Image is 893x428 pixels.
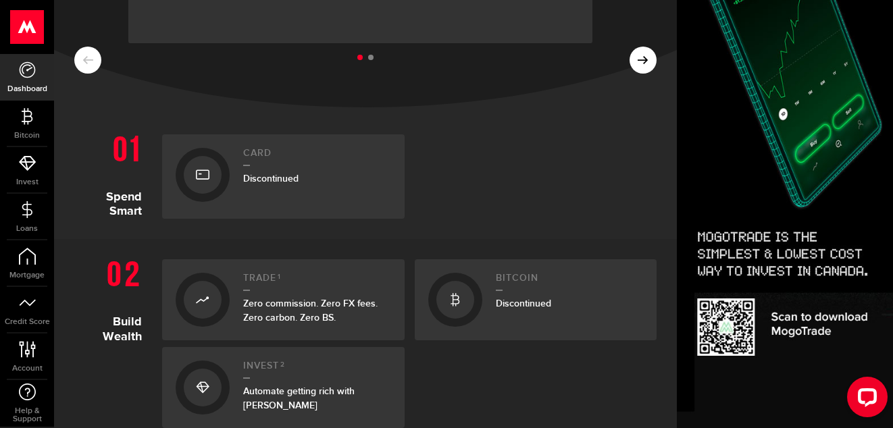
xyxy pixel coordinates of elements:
[243,385,355,411] span: Automate getting rich with [PERSON_NAME]
[162,134,405,219] a: CardDiscontinued
[415,259,657,340] a: BitcoinDiscontinued
[278,273,281,281] sup: 1
[162,259,405,340] a: Trade1Zero commission. Zero FX fees. Zero carbon. Zero BS.
[280,360,285,369] sup: 2
[243,173,299,184] span: Discontinued
[243,273,391,291] h2: Trade
[496,273,644,291] h2: Bitcoin
[74,128,152,219] h1: Spend Smart
[243,360,391,379] h2: Invest
[162,347,405,428] a: Invest2Automate getting rich with [PERSON_NAME]
[74,252,152,428] h1: Build Wealth
[243,148,391,166] h2: Card
[243,298,378,323] span: Zero commission. Zero FX fees. Zero carbon. Zero BS.
[836,371,893,428] iframe: LiveChat chat widget
[496,298,551,309] span: Discontinued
